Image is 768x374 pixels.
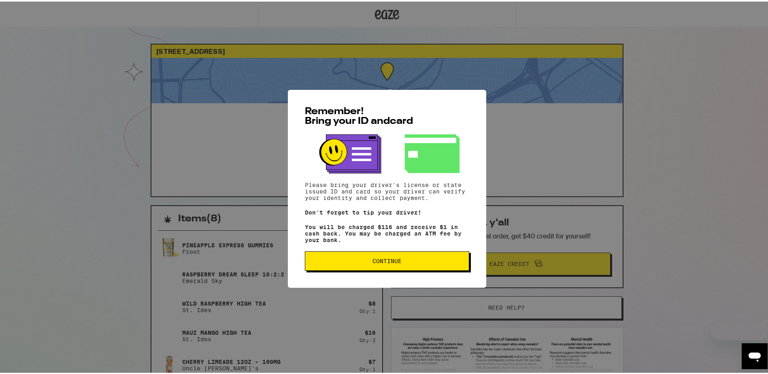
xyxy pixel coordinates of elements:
p: You will be charged $116 and receive $1 in cash back. You may be charged an ATM fee by your bank. [305,222,469,242]
span: Continue [372,257,402,262]
iframe: Message from company [711,321,768,338]
p: Please bring your driver's license or state issued ID and card so your driver can verify your ide... [305,180,469,200]
button: Continue [305,250,469,269]
p: Don't forget to tip your driver! [305,208,469,214]
span: Remember! Bring your ID and card [305,105,413,125]
iframe: Button to launch messaging window [742,342,768,368]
